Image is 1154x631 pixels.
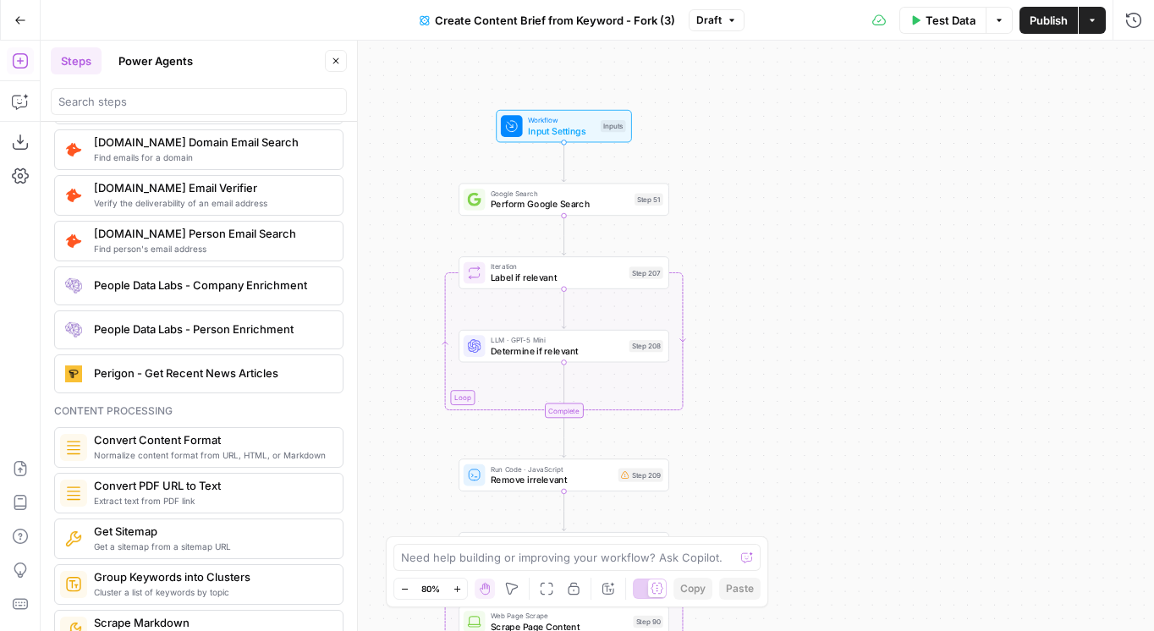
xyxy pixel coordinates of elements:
button: Test Data [899,7,986,34]
div: Complete [459,403,669,419]
span: Publish [1030,12,1068,29]
span: Group Keywords into Clusters [94,568,329,585]
span: Google Search [491,188,629,199]
span: Convert PDF URL to Text [94,477,329,494]
span: Iteration [491,261,624,272]
g: Edge from step_207 to step_208 [562,289,566,329]
img: lpaqdqy7dn0qih3o8499dt77wl9d [65,277,82,294]
span: Draft [696,13,722,28]
span: Perigon - Get Recent News Articles [94,365,329,381]
span: Verify the deliverability of an email address [94,196,329,210]
span: People Data Labs - Person Enrichment [94,321,329,337]
button: Publish [1019,7,1078,34]
span: People Data Labs - Company Enrichment [94,277,329,294]
span: Create Content Brief from Keyword - Fork (3) [435,12,675,29]
button: Copy [673,578,712,600]
span: Paste [726,581,754,596]
div: Step 207 [629,266,663,278]
img: 8sr9m752o402vsyv5xlmk1fykvzq [65,141,82,158]
div: Step 51 [635,194,663,206]
span: Input Settings [528,124,595,138]
button: Paste [719,578,761,600]
span: Remove irrelevant [491,473,613,486]
span: [DOMAIN_NAME] Person Email Search [94,225,329,242]
span: Web Page Scrape [491,610,628,621]
button: Create Content Brief from Keyword - Fork (3) [409,7,685,34]
span: Convert Content Format [94,431,329,448]
span: Cluster a list of keywords by topic [94,585,329,599]
span: Workflow [528,114,595,125]
div: Complete [545,403,584,419]
span: 80% [421,582,440,595]
g: Edge from step_51 to step_207 [562,216,566,255]
span: Copy [680,581,706,596]
g: Edge from step_207-iteration-end to step_209 [562,418,566,458]
div: Content processing [54,403,343,419]
span: Extract text from PDF link [94,494,329,508]
div: WorkflowInput SettingsInputs [459,110,669,143]
img: f4ipyughhjoltrt2pmrkdvcgegex [65,530,82,547]
span: Label if relevant [491,271,624,284]
input: Search steps [58,93,339,110]
span: Run Code · JavaScript [491,464,613,475]
span: Get Sitemap [94,523,329,540]
button: Draft [689,9,745,31]
span: Test Data [926,12,975,29]
span: Find person's email address [94,242,329,255]
span: Determine if relevant [491,344,624,358]
button: Steps [51,47,102,74]
g: Edge from start to step_51 [562,142,566,182]
img: rmubdrbnbg1gnbpnjb4bpmji9sfb [65,321,82,338]
span: Normalize content format from URL, HTML, or Markdown [94,448,329,462]
g: Edge from step_209 to step_89 [562,491,566,531]
div: LoopIterationLabel if relevantStep 207 [459,256,669,289]
div: Step 90 [633,616,662,628]
span: Perform Google Search [491,197,629,211]
img: jle3u2szsrfnwtkz0xrwrcblgop0 [65,365,82,382]
div: LLM · GPT-5 MiniDetermine if relevantStep 208 [459,330,669,363]
img: pldo0csms1a1dhwc6q9p59if9iaj [65,187,82,204]
img: pda2t1ka3kbvydj0uf1ytxpc9563 [65,233,82,250]
div: Step 208 [629,340,663,352]
div: Step 209 [618,469,663,482]
span: [DOMAIN_NAME] Email Verifier [94,179,329,196]
span: [DOMAIN_NAME] Domain Email Search [94,134,329,151]
div: Run Code · JavaScriptRemove irrelevantStep 209 [459,458,669,491]
img: 14hgftugzlhicq6oh3k7w4rc46c1 [65,576,82,593]
div: IterationAnalyze Content for Top Ranking PagesStep 89 [459,532,669,565]
span: Find emails for a domain [94,151,329,164]
button: Power Agents [108,47,203,74]
span: Scrape Markdown [94,614,329,631]
img: 62yuwf1kr9krw125ghy9mteuwaw4 [65,485,82,502]
img: o3r9yhbrn24ooq0tey3lueqptmfj [65,439,82,456]
span: Get a sitemap from a sitemap URL [94,540,329,553]
div: Google SearchPerform Google SearchStep 51 [459,184,669,217]
span: LLM · GPT-5 Mini [491,335,624,346]
div: Inputs [601,120,626,132]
